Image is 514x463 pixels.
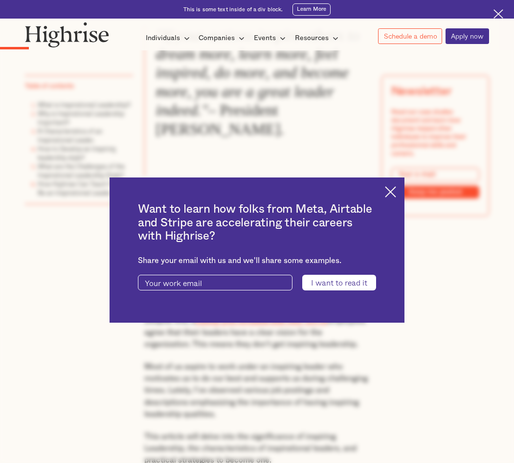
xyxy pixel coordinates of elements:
[295,32,329,44] div: Resources
[146,32,180,44] div: Individuals
[378,28,442,44] a: Schedule a demo
[199,32,247,44] div: Companies
[254,32,276,44] div: Events
[385,186,396,198] img: Cross icon
[138,256,376,265] div: Share your email with us and we'll share some examples.
[446,28,489,44] a: Apply now
[183,6,283,13] div: This is some text inside of a div block.
[292,3,331,16] a: Learn More
[493,9,503,19] img: Cross icon
[254,32,289,44] div: Events
[25,22,109,47] img: Highrise logo
[138,275,292,290] input: Your work email
[146,32,193,44] div: Individuals
[138,203,376,244] h2: Want to learn how folks from Meta, Airtable and Stripe are accelerating their careers with Highrise?
[199,32,235,44] div: Companies
[295,32,341,44] div: Resources
[302,275,376,290] input: I want to read it
[138,275,376,290] form: current-ascender-blog-article-modal-form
